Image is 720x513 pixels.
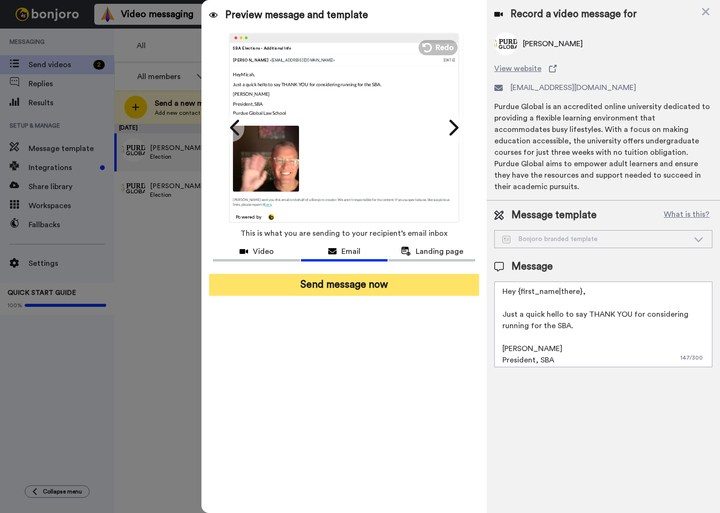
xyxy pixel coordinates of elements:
[341,246,360,257] span: Email
[233,80,299,87] p: Just a quick hello to say THANK YOU for considering running for the SBA.
[236,213,261,221] div: Powered by
[233,110,299,117] p: Purdue Global Law School
[233,71,299,78] p: Hey Micah ,
[253,246,274,257] span: Video
[511,208,597,222] span: Message template
[233,57,443,63] div: [PERSON_NAME]
[265,202,272,206] span: here
[233,191,455,207] p: [PERSON_NAME] sent you this email on behalf of a Bonjoro creator. We aren’t responsible for its c...
[443,57,455,63] div: [DATE]
[240,223,448,244] span: This is what you are sending to your recipient’s email inbox
[416,246,463,257] span: Landing page
[502,236,510,243] img: Message-temps.svg
[233,125,299,191] img: 2Q==
[233,91,299,97] p: [PERSON_NAME]
[502,234,689,244] div: Bonjoro branded template
[494,63,712,74] a: View website
[233,100,299,107] p: President, SBA
[494,63,541,74] span: View website
[510,82,636,93] span: [EMAIL_ADDRESS][DOMAIN_NAME]
[209,274,479,296] button: Send message now
[261,214,296,220] img: bj-logo-white.png
[511,260,553,274] span: Message
[661,208,712,222] button: What is this?
[494,101,712,192] div: Purdue Global is an accredited online university dedicated to providing a flexible learning envir...
[494,282,712,367] textarea: Hey {first_name|there}, Just a quick hello to say THANK YOU for considering running for the SBA. ...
